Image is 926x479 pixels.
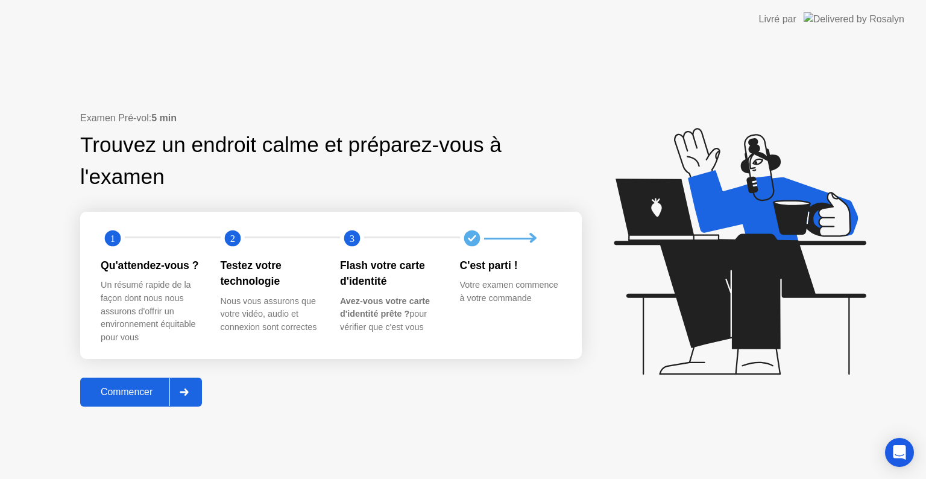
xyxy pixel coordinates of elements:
[101,279,201,344] div: Un résumé rapide de la façon dont nous nous assurons d'offrir un environnement équitable pour vous
[151,113,177,123] b: 5 min
[350,233,354,244] text: 3
[804,12,904,26] img: Delivered by Rosalyn
[340,296,430,319] b: Avez-vous votre carte d'identité prête ?
[230,233,235,244] text: 2
[340,258,441,290] div: Flash votre carte d'identité
[460,279,561,305] div: Votre examen commence à votre commande
[80,129,505,193] div: Trouvez un endroit calme et préparez-vous à l'examen
[460,258,561,273] div: C'est parti !
[221,258,321,290] div: Testez votre technologie
[110,233,115,244] text: 1
[759,12,796,27] div: Livré par
[340,295,441,334] div: pour vérifier que c'est vous
[221,295,321,334] div: Nous vous assurons que votre vidéo, audio et connexion sont correctes
[885,438,914,467] div: Open Intercom Messenger
[84,387,169,398] div: Commencer
[101,258,201,273] div: Qu'attendez-vous ?
[80,378,202,407] button: Commencer
[80,111,582,125] div: Examen Pré-vol:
